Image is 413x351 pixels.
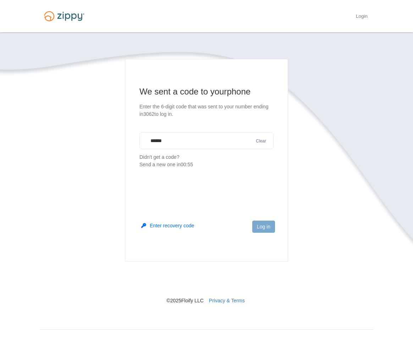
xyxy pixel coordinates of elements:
img: Logo [40,8,89,25]
a: Privacy & Terms [209,298,245,303]
button: Clear [254,138,268,145]
p: Didn't get a code? [139,153,274,168]
p: Enter the 6-digit code that was sent to your number ending in 3062 to log in. [139,103,274,118]
h1: We sent a code to your phone [139,86,274,97]
a: Login [356,13,368,21]
button: Enter recovery code [141,222,194,229]
div: Send a new one in 00:55 [139,161,274,168]
button: Log in [252,221,275,233]
nav: © 2025 Floify LLC [40,261,373,304]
